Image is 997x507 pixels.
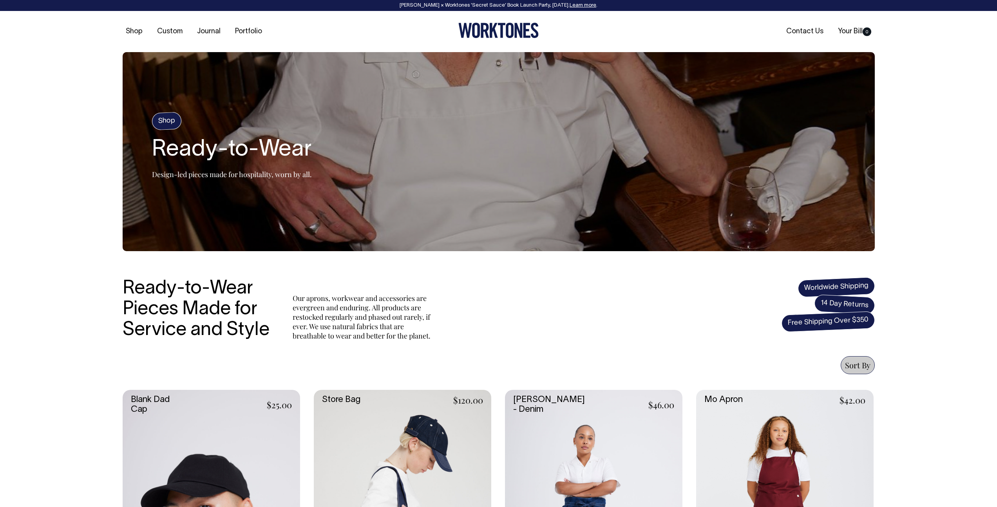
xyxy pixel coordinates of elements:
[152,112,182,130] h4: Shop
[152,170,312,179] p: Design-led pieces made for hospitality, worn by all.
[845,360,870,370] span: Sort By
[194,25,224,38] a: Journal
[863,27,871,36] span: 0
[123,279,275,340] h3: Ready-to-Wear Pieces Made for Service and Style
[154,25,186,38] a: Custom
[798,277,875,297] span: Worldwide Shipping
[8,3,989,8] div: [PERSON_NAME] × Worktones ‘Secret Sauce’ Book Launch Party, [DATE]. .
[232,25,265,38] a: Portfolio
[293,293,434,340] p: Our aprons, workwear and accessories are evergreen and enduring. All products are restocked regul...
[835,25,874,38] a: Your Bill0
[152,138,312,163] h2: Ready-to-Wear
[123,25,146,38] a: Shop
[783,25,827,38] a: Contact Us
[814,294,875,315] span: 14 Day Returns
[781,311,875,332] span: Free Shipping Over $350
[570,3,596,8] a: Learn more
